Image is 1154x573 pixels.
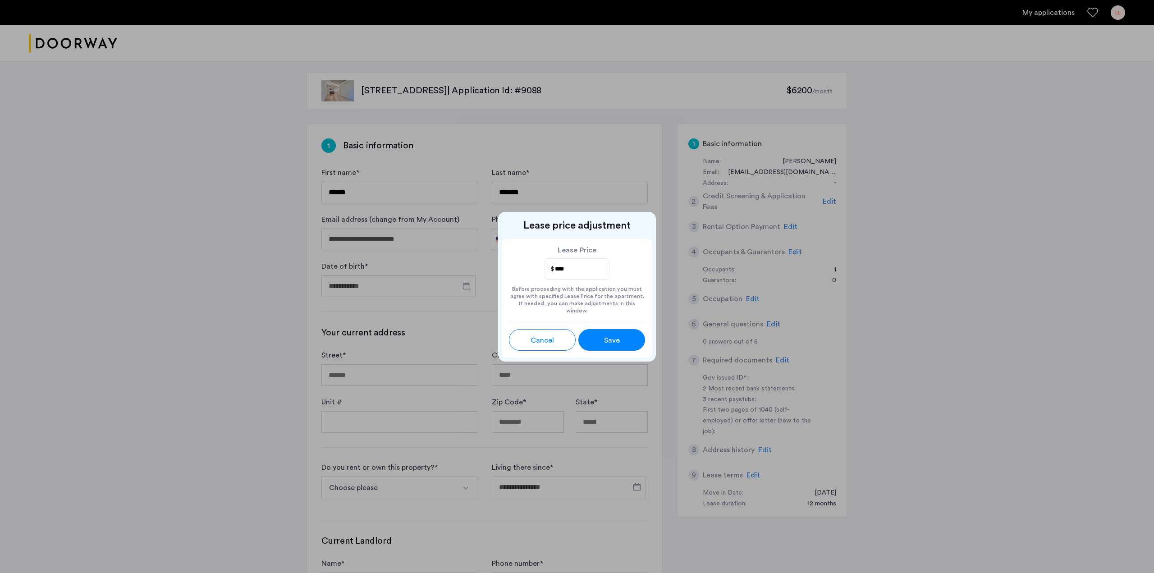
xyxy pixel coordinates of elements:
label: Lease Price [545,246,610,255]
span: Save [604,335,620,346]
button: button [509,329,576,351]
button: button [578,329,645,351]
span: Cancel [531,335,554,346]
div: Before proceeding with the application you must agree with specified Lease Price for the apartmen... [509,280,645,314]
h2: Lease price adjustment [502,219,652,232]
